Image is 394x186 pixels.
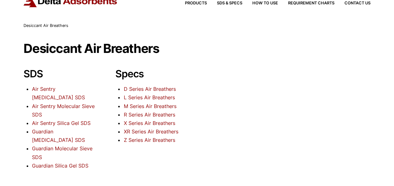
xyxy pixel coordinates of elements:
[252,1,278,5] span: How to Use
[278,1,334,5] a: Requirement Charts
[24,23,68,28] span: Desiccant Air Breathers
[207,1,242,5] a: SDS & SPECS
[344,1,370,5] span: Contact Us
[123,137,175,143] a: Z Series Air Breathers
[242,1,278,5] a: How to Use
[123,103,176,109] a: M Series Air Breathers
[32,86,85,101] a: Air Sentry [MEDICAL_DATA] SDS
[115,68,187,80] h2: Specs
[123,111,175,118] a: R Series Air Breathers
[334,1,370,5] a: Contact Us
[123,120,175,126] a: X Series Air Breathers
[185,1,207,5] span: Products
[32,128,85,143] a: Guardian [MEDICAL_DATA] SDS
[32,103,95,118] a: Air Sentry Molecular Sieve SDS
[32,145,92,160] a: Guardian Molecular Sieve SDS
[123,128,178,135] a: XR Series Air Breathers
[32,120,91,126] a: Air Sentry Silica Gel SDS
[24,42,370,55] h1: Desiccant Air Breathers
[123,94,175,101] a: L Series Air Breathers
[123,86,176,92] a: D Series Air Breathers
[288,1,334,5] span: Requirement Charts
[217,1,242,5] span: SDS & SPECS
[175,1,207,5] a: Products
[24,68,95,80] h2: SDS
[32,163,88,169] a: Guardian Silica Gel SDS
